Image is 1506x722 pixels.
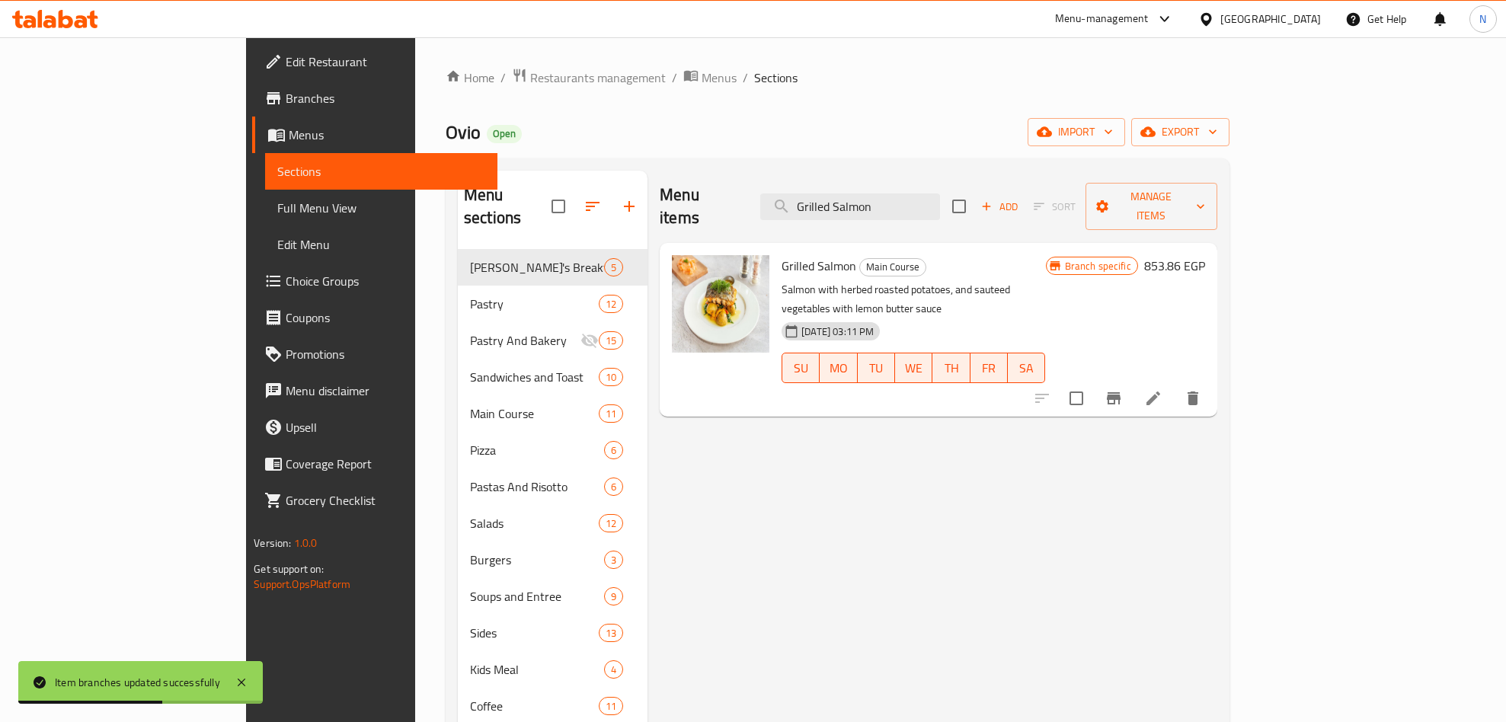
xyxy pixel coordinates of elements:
p: Salmon with herbed roasted potatoes, and sauteed vegetables with lemon butter sauce [782,280,1045,318]
nav: breadcrumb [446,68,1229,88]
div: Pastry12 [458,286,647,322]
a: Menus [683,68,737,88]
a: Edit Restaurant [252,43,497,80]
span: Main Course [470,404,599,423]
span: Pastry And Bakery [470,331,580,350]
span: Open [487,127,522,140]
span: WE [901,357,926,379]
div: items [599,624,623,642]
span: Pizza [470,441,604,459]
div: Open [487,125,522,143]
div: items [604,587,623,605]
span: 3 [605,553,622,567]
div: Sides13 [458,615,647,651]
button: WE [895,353,932,383]
span: 12 [600,516,622,531]
a: Choice Groups [252,263,497,299]
span: Grilled Salmon [782,254,856,277]
a: Menu disclaimer [252,372,497,409]
span: Burgers [470,551,604,569]
span: Add item [975,195,1024,219]
li: / [672,69,677,87]
a: Grocery Checklist [252,482,497,519]
a: Promotions [252,336,497,372]
span: Add [979,198,1020,216]
span: TU [864,357,889,379]
div: [GEOGRAPHIC_DATA] [1220,11,1321,27]
span: 1.0.0 [294,533,318,553]
div: items [604,258,623,276]
a: Upsell [252,409,497,446]
div: Pizza6 [458,432,647,468]
input: search [760,193,940,220]
span: Menus [702,69,737,87]
span: Sandwiches and Toast [470,368,599,386]
button: Add [975,195,1024,219]
a: Edit menu item [1144,389,1162,407]
div: Pastas And Risotto6 [458,468,647,505]
span: Menu disclaimer [286,382,485,400]
button: Manage items [1086,183,1217,230]
span: Select section [943,190,975,222]
a: Coverage Report [252,446,497,482]
div: Menu-management [1055,10,1149,28]
span: Sections [754,69,798,87]
span: Choice Groups [286,272,485,290]
div: items [599,514,623,532]
span: Sides [470,624,599,642]
span: Manage items [1098,187,1205,225]
div: Main Course11 [458,395,647,432]
a: Edit Menu [265,226,497,263]
a: Sections [265,153,497,190]
span: Version: [254,533,291,553]
span: Menus [289,126,485,144]
span: TH [938,357,964,379]
span: Get support on: [254,559,324,579]
span: MO [826,357,851,379]
div: items [599,404,623,423]
span: Edit Restaurant [286,53,485,71]
div: items [599,697,623,715]
div: Item branches updated successfully [55,674,220,691]
button: Branch-specific-item [1095,380,1132,417]
h6: 853.86 EGP [1144,255,1205,276]
span: Full Menu View [277,199,485,217]
button: SU [782,353,820,383]
div: items [604,478,623,496]
span: FR [977,357,1002,379]
h2: Menu sections [464,184,552,229]
span: Edit Menu [277,235,485,254]
span: 15 [600,334,622,348]
span: Branches [286,89,485,107]
a: Branches [252,80,497,117]
button: FR [970,353,1008,383]
span: [DATE] 03:11 PM [795,324,880,339]
span: SA [1014,357,1039,379]
button: TU [858,353,895,383]
span: 11 [600,699,622,714]
button: TH [932,353,970,383]
span: Grocery Checklist [286,491,485,510]
button: delete [1175,380,1211,417]
span: [PERSON_NAME]'s Breakfast [470,258,604,276]
div: Kids Meal4 [458,651,647,688]
div: Soups and Entree9 [458,578,647,615]
a: Full Menu View [265,190,497,226]
a: Restaurants management [512,68,666,88]
span: Pastry [470,295,599,313]
a: Support.OpsPlatform [254,574,350,594]
span: Main Course [860,258,926,276]
span: Sections [277,162,485,180]
span: Salads [470,514,599,532]
span: 4 [605,663,622,677]
span: 10 [600,370,622,385]
span: import [1040,123,1113,142]
span: Soups and Entree [470,587,604,605]
img: Grilled Salmon [672,255,769,353]
span: Coupons [286,308,485,327]
span: N [1479,11,1486,27]
div: Coffee [470,697,599,715]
